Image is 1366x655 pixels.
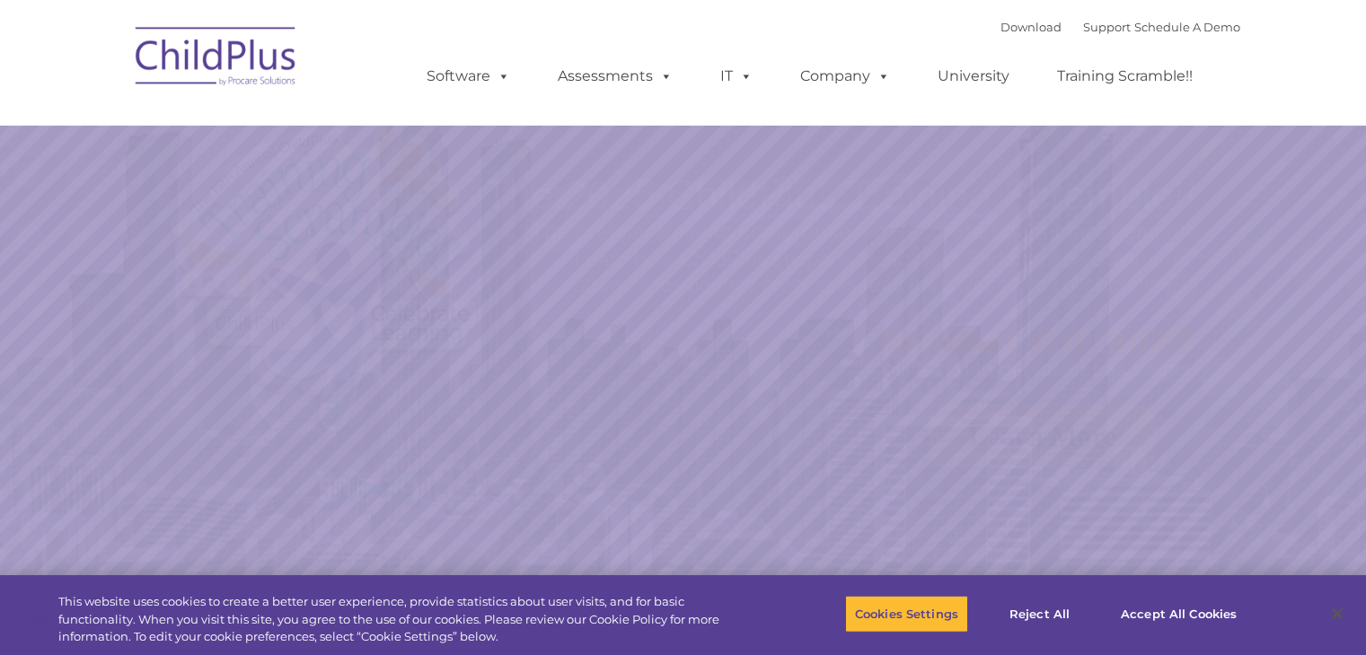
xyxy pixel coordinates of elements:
[1134,20,1240,34] a: Schedule A Demo
[58,593,752,646] div: This website uses cookies to create a better user experience, provide statistics about user visit...
[1318,594,1357,633] button: Close
[702,58,771,94] a: IT
[1111,595,1247,633] button: Accept All Cookies
[983,595,1096,633] button: Reject All
[1000,20,1062,34] a: Download
[409,58,528,94] a: Software
[920,58,1027,94] a: University
[1083,20,1131,34] a: Support
[540,58,691,94] a: Assessments
[1039,58,1211,94] a: Training Scramble!!
[929,406,1157,467] a: Learn More
[127,14,306,104] img: ChildPlus by Procare Solutions
[782,58,908,94] a: Company
[1000,20,1240,34] font: |
[845,595,968,633] button: Cookies Settings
